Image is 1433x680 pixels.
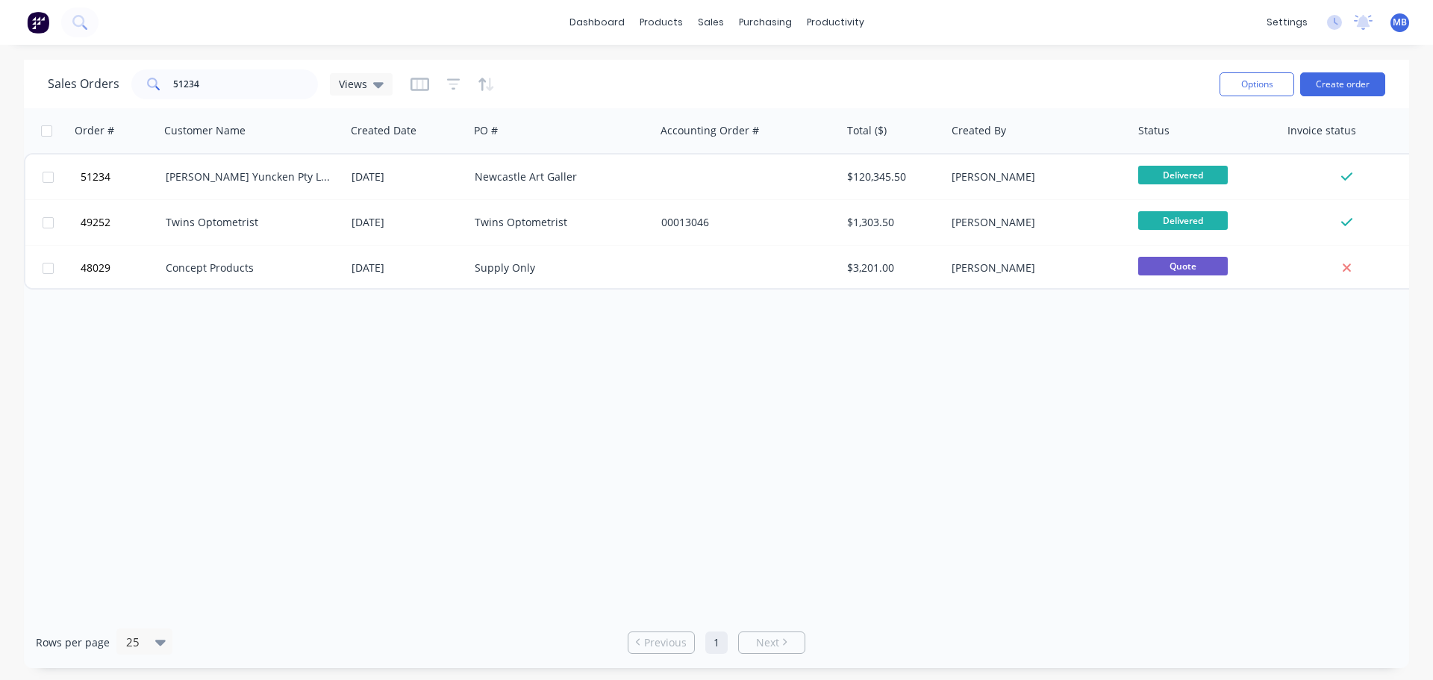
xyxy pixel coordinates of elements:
div: $120,345.50 [847,169,935,184]
button: 49252 [76,200,166,245]
button: 48029 [76,246,166,290]
span: Delivered [1138,166,1228,184]
div: [PERSON_NAME] [952,169,1117,184]
a: Next page [739,635,805,650]
div: [DATE] [352,261,463,275]
div: $3,201.00 [847,261,935,275]
div: $1,303.50 [847,215,935,230]
span: Previous [644,635,687,650]
div: [PERSON_NAME] [952,215,1117,230]
span: Views [339,76,367,92]
div: [DATE] [352,215,463,230]
div: Supply Only [475,261,640,275]
div: Accounting Order # [661,123,759,138]
button: Create order [1300,72,1385,96]
div: Newcastle Art Galler [475,169,640,184]
div: Invoice status [1287,123,1356,138]
button: Options [1220,72,1294,96]
ul: Pagination [622,631,811,654]
span: Rows per page [36,635,110,650]
div: Created Date [351,123,416,138]
div: products [632,11,690,34]
div: Order # [75,123,114,138]
div: Customer Name [164,123,246,138]
a: dashboard [562,11,632,34]
div: [PERSON_NAME] Yuncken Pty Ltd [166,169,331,184]
div: settings [1259,11,1315,34]
span: Next [756,635,779,650]
h1: Sales Orders [48,77,119,91]
div: sales [690,11,731,34]
div: Twins Optometrist [475,215,640,230]
div: Concept Products [166,261,331,275]
a: Previous page [628,635,694,650]
div: [PERSON_NAME] [952,261,1117,275]
span: 51234 [81,169,110,184]
button: 51234 [76,155,166,199]
span: 48029 [81,261,110,275]
div: Status [1138,123,1170,138]
div: Created By [952,123,1006,138]
input: Search... [173,69,319,99]
div: purchasing [731,11,799,34]
div: PO # [474,123,498,138]
span: MB [1393,16,1407,29]
span: Quote [1138,257,1228,275]
div: productivity [799,11,872,34]
a: Page 1 is your current page [705,631,728,654]
span: Delivered [1138,211,1228,230]
div: Twins Optometrist [166,215,331,230]
div: Total ($) [847,123,887,138]
div: [DATE] [352,169,463,184]
a: 00013046 [661,215,709,229]
span: 49252 [81,215,110,230]
img: Factory [27,11,49,34]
